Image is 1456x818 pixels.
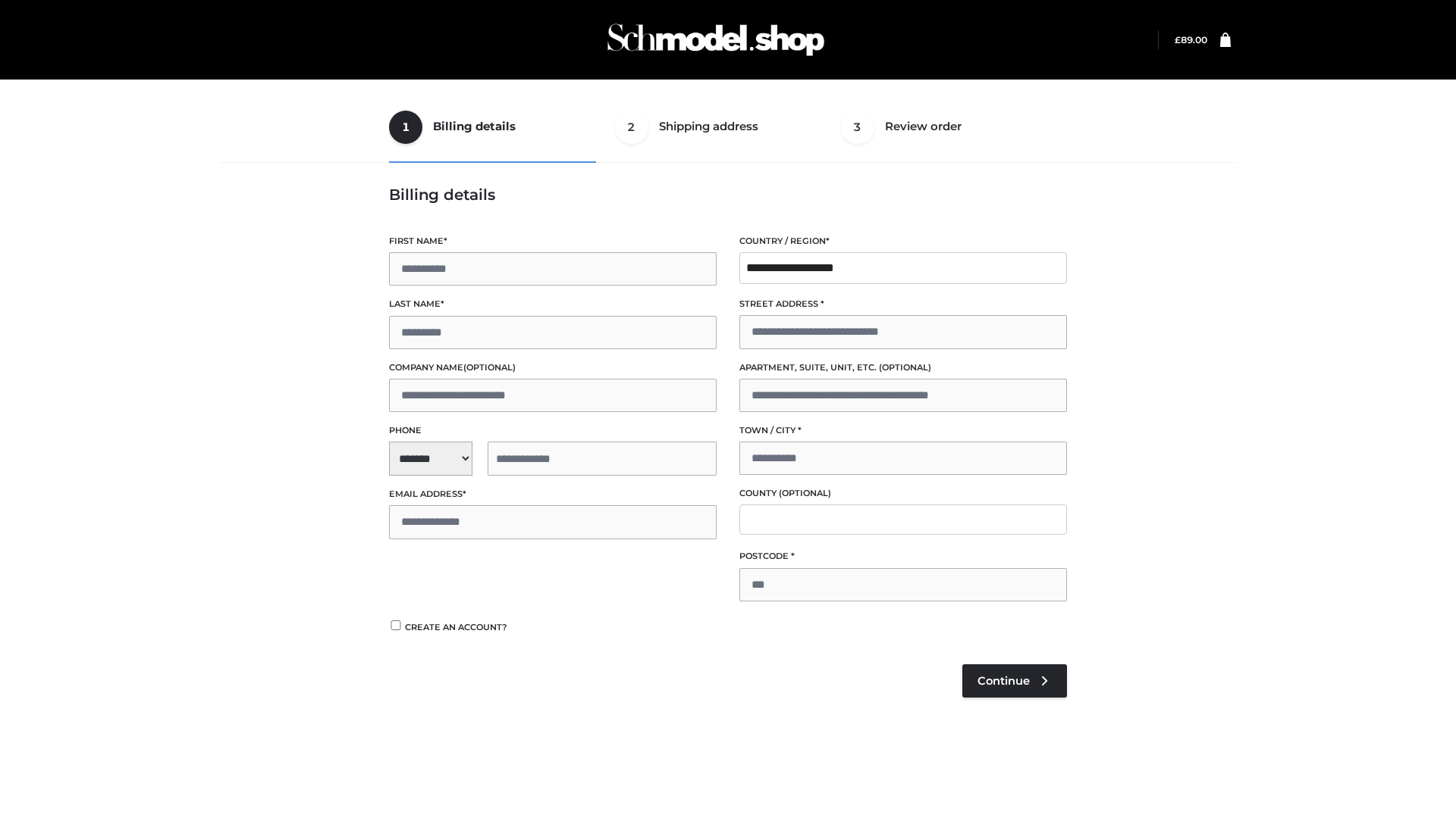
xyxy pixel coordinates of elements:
[389,297,717,311] label: Last name
[739,549,1067,564] label: Postcode
[389,361,717,375] label: Company name
[779,488,831,498] span: (optional)
[739,486,1067,501] label: County
[463,362,516,373] span: (optional)
[389,423,717,438] label: Phone
[739,234,1067,248] label: Country / Region
[739,297,1067,311] label: Street address
[962,664,1067,698] a: Continue
[389,234,717,248] label: First name
[1175,34,1207,45] a: £89.00
[739,423,1067,438] label: Town / City
[389,620,403,630] input: Create an account?
[1175,34,1181,45] span: £
[389,487,717,501] label: Email address
[1175,34,1207,45] bdi: 89.00
[602,10,830,70] img: Schmodel Admin 964
[405,622,507,632] span: Create an account?
[389,186,1067,204] h3: Billing details
[739,361,1067,375] label: Apartment, suite, unit, etc.
[977,674,1030,688] span: Continue
[879,362,931,373] span: (optional)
